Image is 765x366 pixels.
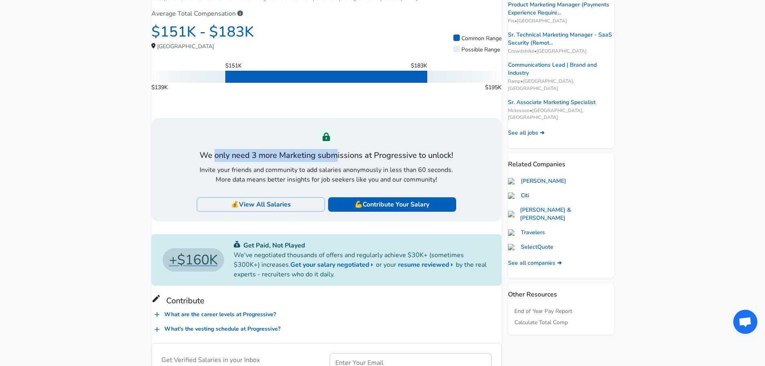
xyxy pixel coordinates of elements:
p: Average Total Compensation [151,9,236,18]
span: Crowdstrike • [GEOGRAPHIC_DATA] [508,48,614,55]
span: $139K [151,84,226,96]
p: Related Companies [508,153,614,169]
p: We've negotiated thousands of offers and regularly achieve $30K+ (sometimes $300K+) increases. or... [234,250,490,279]
a: Product Marketing Manager (Payments Experience Require... [508,1,614,17]
div: Open chat [733,310,757,334]
a: [PERSON_NAME] [508,177,566,185]
a: SelectQuote [508,243,553,251]
span: Your Salary [394,200,429,209]
span: Possible Range [461,46,500,54]
p: Other Resources [508,283,614,299]
span: $151K [225,62,242,70]
span: Salaries [267,200,291,209]
a: End of Year Pay Report [514,307,572,315]
span: $151K [151,22,196,42]
span: Common Range [461,35,502,43]
span: - [200,22,206,42]
img: cushmanwakefield.com [508,211,517,217]
a: Communications Lead | Brand and Industry [508,61,614,77]
img: kemper.com [508,178,518,184]
h6: Contribute [151,294,502,307]
a: See all companies ➜ [508,259,562,267]
a: Calculate Total Comp [514,319,568,327]
span: $183K [411,62,427,70]
a: Travelers [508,229,545,237]
img: citi.com [508,192,518,199]
a: What are the career levels at Progressive? [151,307,279,322]
a: Sr. Associate Marketing Specialist [508,98,596,106]
p: Invite your friends and community to add salaries anonymously in less than 60 seconds. More data ... [197,165,456,184]
span: Fis • [GEOGRAPHIC_DATA] [508,18,614,25]
span: Mckesson • [GEOGRAPHIC_DATA], [GEOGRAPHIC_DATA] [508,107,614,121]
img: travelers.com [508,229,518,236]
a: 💰View All Salaries [197,197,325,212]
span: Ramp • [GEOGRAPHIC_DATA], [GEOGRAPHIC_DATA] [508,78,614,92]
img: svg+xml;base64,PHN2ZyB4bWxucz0iaHR0cDovL3d3dy53My5vcmcvMjAwMC9zdmciIGZpbGw9IiMwYzU0NjAiIHZpZXdCb3... [234,241,240,247]
a: See all jobs ➜ [508,129,545,137]
a: Citi [508,192,529,200]
p: 💰 View All [231,200,291,209]
a: [PERSON_NAME] & [PERSON_NAME] [508,206,614,222]
span: $195K [427,84,502,96]
span: $183K [209,22,254,42]
button: What's the vesting schedule at Progressive? [151,322,284,337]
span: [GEOGRAPHIC_DATA] [157,43,214,51]
a: 💪Contribute Your Salary [328,197,456,212]
p: Get Paid, Not Played [234,241,490,250]
a: Get your salary negotiated [290,260,376,270]
h3: We only need 3 more Marketing submissions at Progressive to unlock! [200,149,453,162]
h6: Get Verified Salaries in your Inbox [161,354,323,366]
a: Sr. Technical Marketing Manager - SaaS Security (Remot... [508,31,614,47]
img: selectquote.com [508,244,518,250]
a: $160K [163,248,224,272]
p: 💪 Contribute [355,200,429,209]
a: resume reviewed [398,260,456,270]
